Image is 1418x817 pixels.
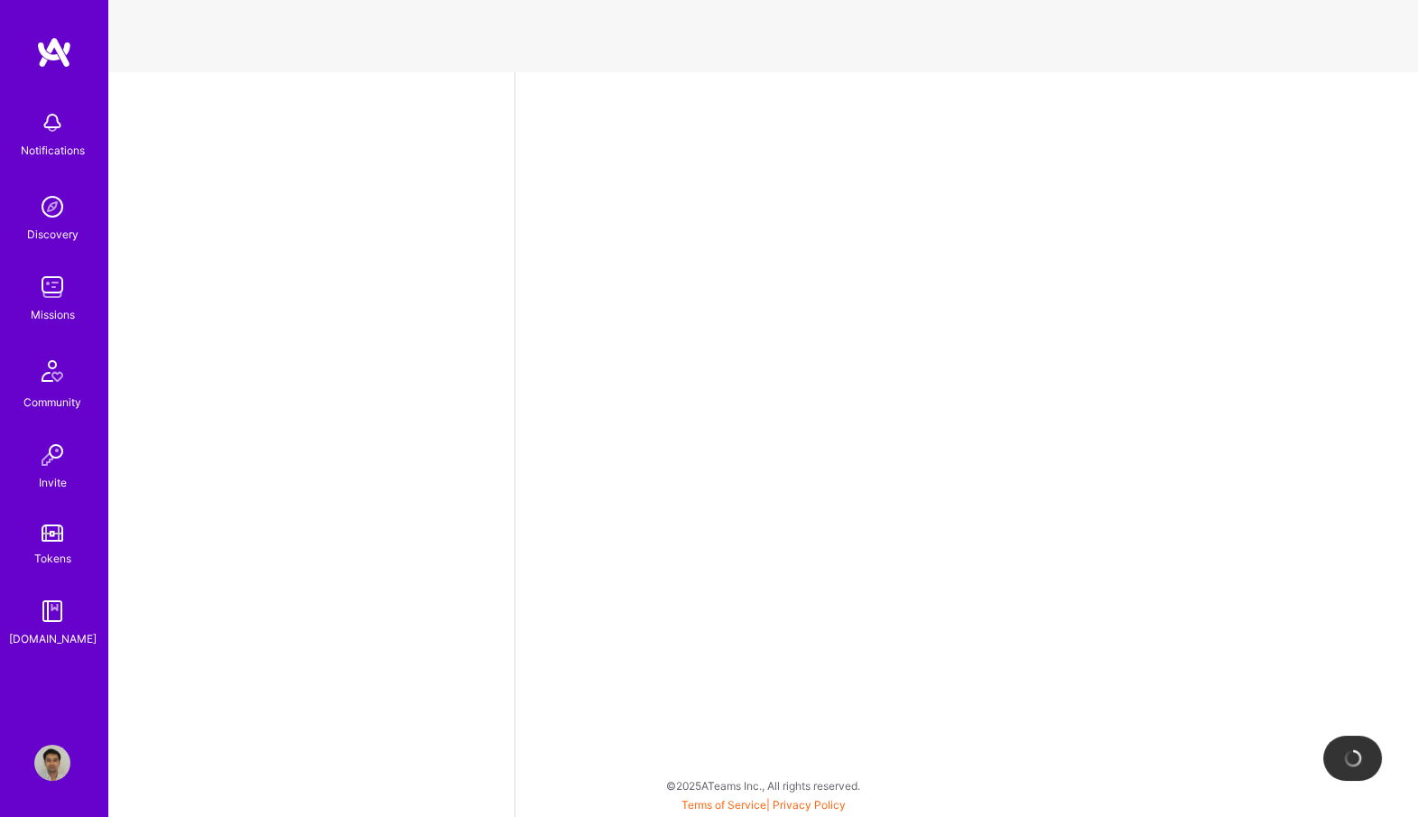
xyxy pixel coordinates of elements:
[34,745,70,781] img: User Avatar
[1344,749,1362,767] img: loading
[21,141,85,160] div: Notifications
[34,189,70,225] img: discovery
[31,349,74,393] img: Community
[773,798,846,812] a: Privacy Policy
[34,437,70,473] img: Invite
[34,105,70,141] img: bell
[34,593,70,629] img: guide book
[108,763,1418,808] div: © 2025 ATeams Inc., All rights reserved.
[36,36,72,69] img: logo
[681,798,846,812] span: |
[681,798,766,812] a: Terms of Service
[31,305,75,324] div: Missions
[27,225,79,244] div: Discovery
[42,525,63,542] img: tokens
[9,629,97,648] div: [DOMAIN_NAME]
[34,549,71,568] div: Tokens
[23,393,81,412] div: Community
[30,745,75,781] a: User Avatar
[34,269,70,305] img: teamwork
[39,473,67,492] div: Invite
